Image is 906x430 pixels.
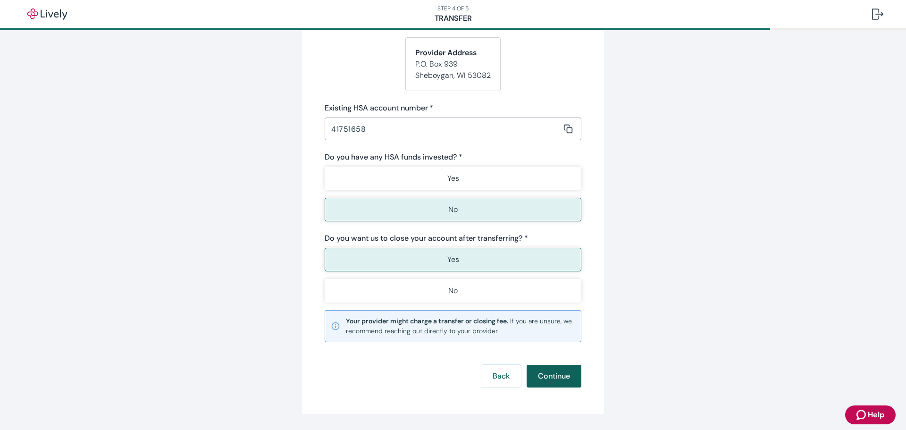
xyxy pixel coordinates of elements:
button: No [325,279,581,303]
p: No [448,204,458,215]
label: Do you want us to close your account after transferring? * [325,233,528,244]
button: Continue [527,365,581,388]
strong: Your provider might charge a transfer or closing fee. [346,317,508,325]
span: Help [868,409,884,421]
button: Yes [325,167,581,190]
button: No [325,198,581,221]
button: Copy message content to clipboard [562,122,575,135]
img: Lively [21,8,74,20]
button: Log out [864,3,891,25]
p: Yes [447,254,459,265]
strong: Provider Address [415,48,477,58]
small: If you are unsure, we recommend reaching out directly to your provider. [346,316,575,336]
p: P.O. Box 939 [415,59,491,70]
label: Do you have any HSA funds invested? * [325,152,462,163]
svg: Copy to clipboard [563,124,573,134]
label: Existing HSA account number [325,102,433,114]
p: No [448,285,458,296]
p: Yes [447,173,459,184]
button: Yes [325,248,581,271]
svg: Zendesk support icon [856,409,868,421]
p: Sheboygan , WI 53082 [415,70,491,81]
button: Zendesk support iconHelp [845,405,896,424]
button: Back [481,365,521,388]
